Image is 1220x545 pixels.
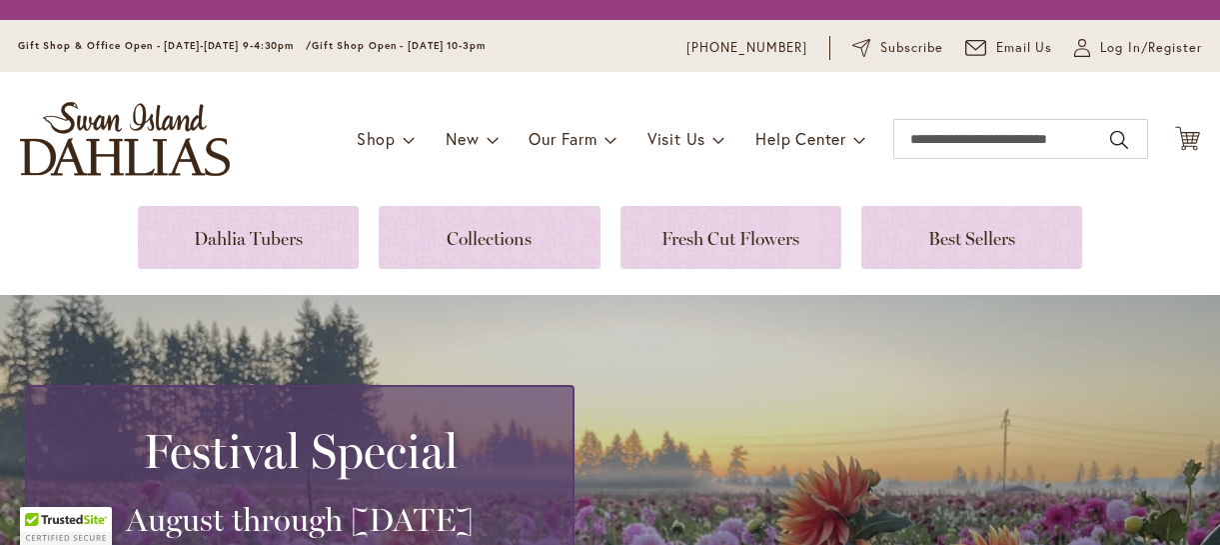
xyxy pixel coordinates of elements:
span: Visit Us [647,128,705,149]
a: [PHONE_NUMBER] [686,38,807,58]
span: Log In/Register [1100,38,1202,58]
span: Gift Shop & Office Open - [DATE]-[DATE] 9-4:30pm / [18,39,312,52]
span: Gift Shop Open - [DATE] 10-3pm [312,39,486,52]
a: Subscribe [852,38,943,58]
button: Search [1110,124,1128,156]
h2: Festival Special [51,423,549,479]
span: New [446,128,479,149]
span: Shop [357,128,396,149]
span: Help Center [755,128,846,149]
span: Our Farm [529,128,597,149]
a: Log In/Register [1074,38,1202,58]
a: Email Us [965,38,1053,58]
span: Subscribe [880,38,943,58]
span: Email Us [996,38,1053,58]
a: store logo [20,102,230,176]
